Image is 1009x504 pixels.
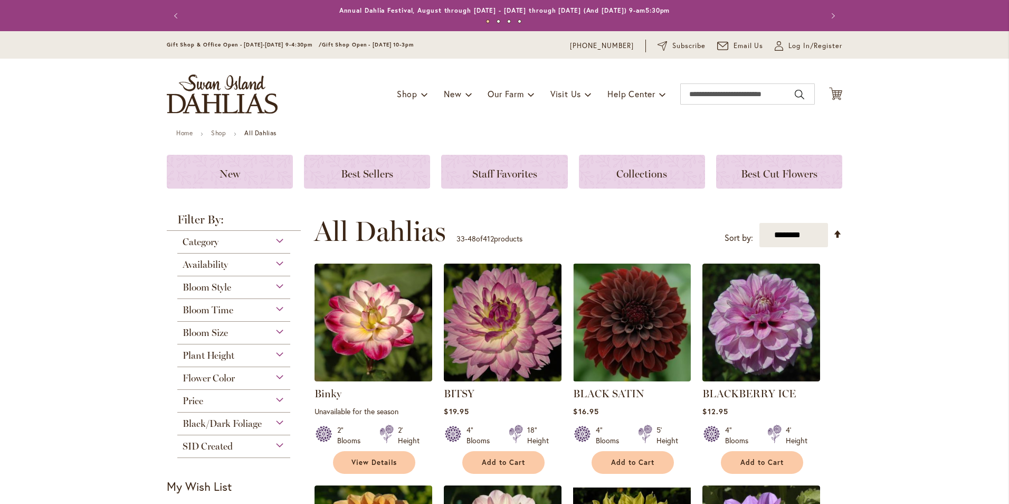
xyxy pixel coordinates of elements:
a: BLACK SATIN [573,387,644,400]
label: Sort by: [725,228,753,248]
a: Home [176,129,193,137]
span: Log In/Register [788,41,842,51]
a: Best Sellers [304,155,430,189]
button: 3 of 4 [507,20,511,23]
span: Price [183,395,203,407]
span: Visit Us [550,88,581,99]
span: Best Cut Flowers [741,167,817,180]
a: New [167,155,293,189]
span: View Details [351,458,397,467]
button: 2 of 4 [497,20,500,23]
span: Shop [397,88,417,99]
a: Email Us [717,41,764,51]
span: Availability [183,259,228,270]
a: Annual Dahlia Festival, August through [DATE] - [DATE] through [DATE] (And [DATE]) 9-am5:30pm [339,6,670,14]
button: Next [821,5,842,26]
span: Flower Color [183,372,235,384]
span: $19.95 [444,406,469,416]
button: Add to Cart [462,451,545,474]
span: 33 [456,234,465,244]
a: Binky [315,374,432,384]
span: 412 [483,234,494,244]
img: Binky [315,264,432,381]
span: Category [183,236,218,248]
div: 2' Height [398,425,420,446]
div: 4" Blooms [596,425,625,446]
span: Add to Cart [611,458,654,467]
span: Gift Shop & Office Open - [DATE]-[DATE] 9-4:30pm / [167,41,322,48]
span: New [444,88,461,99]
span: Plant Height [183,350,234,361]
span: Add to Cart [482,458,525,467]
span: All Dahlias [314,216,446,247]
span: 48 [468,234,476,244]
span: Subscribe [672,41,706,51]
span: Bloom Time [183,304,233,316]
strong: All Dahlias [244,129,277,137]
span: Bloom Style [183,282,231,293]
span: $16.95 [573,406,598,416]
strong: Filter By: [167,214,301,231]
img: BLACK SATIN [573,264,691,381]
span: Black/Dark Foliage [183,418,262,430]
a: Shop [211,129,226,137]
a: Staff Favorites [441,155,567,189]
button: Previous [167,5,188,26]
span: Best Sellers [341,167,393,180]
a: BLACK SATIN [573,374,691,384]
a: Collections [579,155,705,189]
p: Unavailable for the season [315,406,432,416]
p: - of products [456,230,522,247]
div: 5' Height [656,425,678,446]
span: Staff Favorites [472,167,537,180]
span: Our Farm [488,88,523,99]
button: Add to Cart [721,451,803,474]
a: Log In/Register [775,41,842,51]
span: Gift Shop Open - [DATE] 10-3pm [322,41,414,48]
span: Add to Cart [740,458,784,467]
span: Bloom Size [183,327,228,339]
img: BITSY [444,264,561,381]
div: 18" Height [527,425,549,446]
a: Binky [315,387,341,400]
a: BITSY [444,374,561,384]
div: 4' Height [786,425,807,446]
div: 2" Blooms [337,425,367,446]
a: Best Cut Flowers [716,155,842,189]
a: Subscribe [658,41,706,51]
a: BLACKBERRY ICE [702,374,820,384]
a: [PHONE_NUMBER] [570,41,634,51]
span: Email Us [734,41,764,51]
span: Collections [616,167,667,180]
strong: My Wish List [167,479,232,494]
div: 4" Blooms [725,425,755,446]
a: BLACKBERRY ICE [702,387,796,400]
div: 4" Blooms [467,425,496,446]
a: BITSY [444,387,474,400]
span: $12.95 [702,406,728,416]
span: New [220,167,240,180]
a: store logo [167,74,278,114]
button: 4 of 4 [518,20,521,23]
button: Add to Cart [592,451,674,474]
span: Help Center [607,88,655,99]
button: 1 of 4 [486,20,490,23]
span: SID Created [183,441,233,452]
img: BLACKBERRY ICE [702,264,820,381]
a: View Details [333,451,415,474]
